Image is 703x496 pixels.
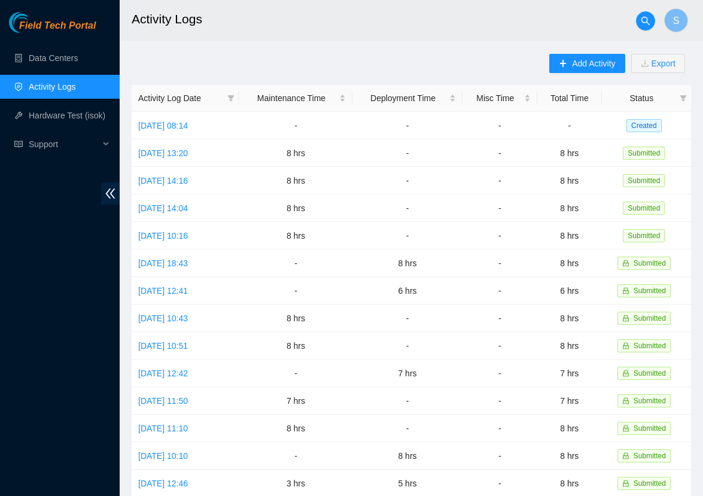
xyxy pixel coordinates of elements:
td: 7 hrs [352,360,462,387]
td: - [352,194,462,222]
td: 6 hrs [352,277,462,305]
img: Akamai Technologies [9,12,60,33]
a: [DATE] 13:20 [138,148,188,158]
a: [DATE] 10:51 [138,341,188,351]
a: [DATE] 08:14 [138,121,188,130]
th: Total Time [537,85,602,112]
a: [DATE] 12:42 [138,369,188,378]
a: Activity Logs [29,82,76,92]
td: - [462,442,537,470]
span: Submitted [623,174,665,187]
td: - [462,305,537,332]
td: - [462,415,537,442]
span: lock [622,480,629,487]
span: Submitted [623,147,665,160]
td: - [462,249,537,277]
span: Submitted [623,229,665,242]
span: Submitted [634,342,666,350]
span: lock [622,342,629,349]
td: - [239,249,352,277]
span: filter [680,95,687,102]
span: Field Tech Portal [19,20,96,32]
td: 8 hrs [239,332,352,360]
td: 8 hrs [537,139,602,167]
span: search [637,16,655,26]
span: Submitted [634,452,666,460]
button: search [636,11,655,31]
span: Created [626,119,662,132]
a: [DATE] 11:50 [138,396,188,406]
td: 8 hrs [239,222,352,249]
td: - [537,112,602,139]
a: [DATE] 10:10 [138,451,188,461]
td: 8 hrs [537,442,602,470]
td: 8 hrs [537,167,602,194]
span: filter [677,89,689,107]
td: 8 hrs [537,249,602,277]
span: Submitted [634,424,666,433]
span: Support [29,132,99,156]
span: lock [622,287,629,294]
a: Akamai TechnologiesField Tech Portal [9,22,96,37]
td: - [462,112,537,139]
td: - [462,360,537,387]
td: - [462,277,537,305]
span: lock [622,452,629,460]
td: 8 hrs [537,332,602,360]
td: 8 hrs [239,415,352,442]
span: Submitted [634,369,666,378]
a: [DATE] 14:16 [138,176,188,185]
td: - [462,194,537,222]
td: - [352,415,462,442]
span: Submitted [634,397,666,405]
a: Hardware Test (isok) [29,111,105,120]
td: 8 hrs [352,442,462,470]
span: Submitted [634,314,666,322]
span: filter [227,95,235,102]
a: [DATE] 12:46 [138,479,188,488]
td: - [239,442,352,470]
button: downloadExport [631,54,685,73]
a: [DATE] 10:16 [138,231,188,241]
td: 7 hrs [239,387,352,415]
td: - [239,360,352,387]
td: 8 hrs [537,222,602,249]
span: Add Activity [572,57,615,70]
button: plusAdd Activity [549,54,625,73]
a: [DATE] 10:43 [138,314,188,323]
span: filter [225,89,237,107]
td: - [352,387,462,415]
td: - [462,222,537,249]
td: 8 hrs [239,305,352,332]
td: 7 hrs [537,360,602,387]
td: 7 hrs [537,387,602,415]
td: 8 hrs [352,249,462,277]
td: - [462,332,537,360]
span: Submitted [634,479,666,488]
span: Submitted [634,259,666,267]
span: double-left [101,182,120,205]
span: Status [608,92,675,105]
td: - [462,139,537,167]
a: Data Centers [29,53,78,63]
td: - [352,112,462,139]
span: lock [622,260,629,267]
td: - [352,332,462,360]
span: lock [622,370,629,377]
span: Activity Log Date [138,92,223,105]
td: 6 hrs [537,277,602,305]
span: plus [559,59,567,69]
td: - [352,167,462,194]
td: - [352,139,462,167]
td: 8 hrs [239,194,352,222]
td: - [352,222,462,249]
td: - [239,112,352,139]
td: - [239,277,352,305]
td: 8 hrs [239,167,352,194]
span: Submitted [623,202,665,215]
td: - [352,305,462,332]
td: 8 hrs [537,305,602,332]
span: lock [622,315,629,322]
a: [DATE] 11:10 [138,424,188,433]
span: lock [622,425,629,432]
